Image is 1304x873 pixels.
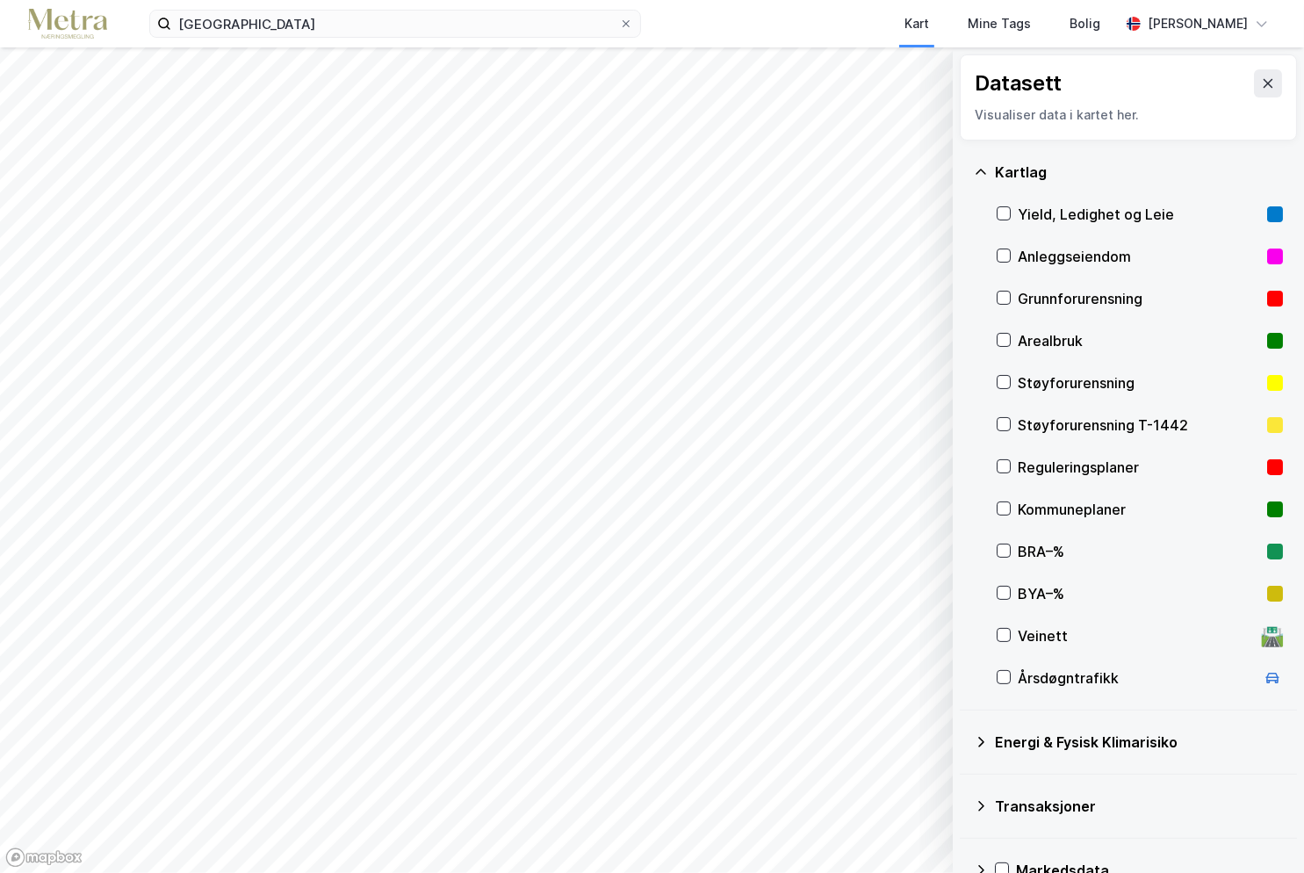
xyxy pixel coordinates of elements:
div: Kommuneplaner [1018,499,1260,520]
div: BYA–% [1018,583,1260,604]
div: Mine Tags [968,13,1031,34]
img: metra-logo.256734c3b2bbffee19d4.png [28,9,107,40]
div: [PERSON_NAME] [1148,13,1248,34]
div: BRA–% [1018,541,1260,562]
div: Anleggseiendom [1018,246,1260,267]
div: Arealbruk [1018,330,1260,351]
div: Datasett [975,69,1062,97]
div: Veinett [1018,625,1255,646]
a: Mapbox homepage [5,848,83,868]
div: Kart [904,13,929,34]
div: Transaksjoner [995,796,1283,817]
div: Yield, Ledighet og Leie [1018,204,1260,225]
div: Reguleringsplaner [1018,457,1260,478]
div: Støyforurensning T-1442 [1018,415,1260,436]
div: Årsdøgntrafikk [1018,667,1255,689]
div: Kontrollprogram for chat [1216,789,1304,873]
div: 🛣️ [1261,624,1285,647]
div: Bolig [1070,13,1100,34]
div: Støyforurensning [1018,372,1260,393]
input: Søk på adresse, matrikkel, gårdeiere, leietakere eller personer [171,11,619,37]
div: Energi & Fysisk Klimarisiko [995,732,1283,753]
div: Visualiser data i kartet her. [975,105,1282,126]
iframe: Chat Widget [1216,789,1304,873]
div: Grunnforurensning [1018,288,1260,309]
div: Kartlag [995,162,1283,183]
